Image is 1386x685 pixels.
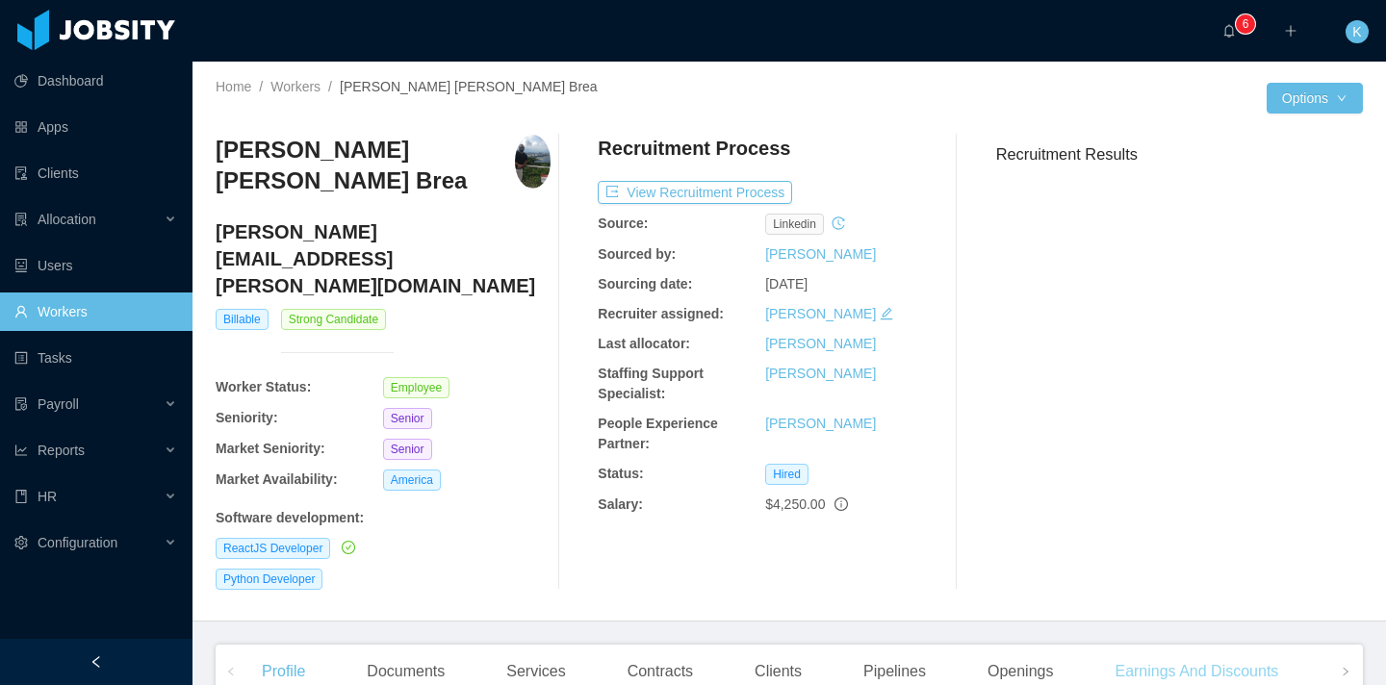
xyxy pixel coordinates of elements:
[598,366,704,401] b: Staffing Support Specialist:
[598,306,724,321] b: Recruiter assigned:
[515,135,551,189] img: 573ae35d-7c67-4ceb-98b5-94892c6b60cd_6650c593e2378-400w.png
[598,336,690,351] b: Last allocator:
[1267,83,1363,114] button: Optionsicon: down
[14,536,28,549] i: icon: setting
[216,471,338,487] b: Market Availability:
[216,379,311,394] b: Worker Status:
[1222,24,1236,38] i: icon: bell
[834,497,848,511] span: info-circle
[259,79,263,94] span: /
[38,535,117,550] span: Configuration
[765,276,808,292] span: [DATE]
[14,292,177,331] a: icon: userWorkers
[216,218,551,299] h4: [PERSON_NAME][EMAIL_ADDRESS][PERSON_NAME][DOMAIN_NAME]
[1341,667,1350,676] i: icon: right
[765,336,876,351] a: [PERSON_NAME]
[14,246,177,285] a: icon: robotUsers
[340,79,598,94] span: [PERSON_NAME] [PERSON_NAME] Brea
[598,416,718,451] b: People Experience Partner:
[14,154,177,192] a: icon: auditClients
[598,276,692,292] b: Sourcing date:
[226,667,236,676] i: icon: left
[216,569,322,590] span: Python Developer
[270,79,321,94] a: Workers
[14,490,28,503] i: icon: book
[1352,20,1361,43] span: K
[383,408,432,429] span: Senior
[383,469,441,491] span: America
[216,510,364,525] b: Software development :
[38,443,85,458] span: Reports
[1236,14,1255,34] sup: 6
[765,214,824,235] span: linkedin
[765,496,825,512] span: $4,250.00
[1243,14,1249,34] p: 6
[38,396,79,412] span: Payroll
[1284,24,1297,38] i: icon: plus
[216,441,325,456] b: Market Seniority:
[216,79,251,94] a: Home
[765,246,876,262] a: [PERSON_NAME]
[765,464,808,485] span: Hired
[598,185,792,200] a: icon: exportView Recruitment Process
[14,108,177,146] a: icon: appstoreApps
[38,212,96,227] span: Allocation
[216,135,515,197] h3: [PERSON_NAME] [PERSON_NAME] Brea
[14,444,28,457] i: icon: line-chart
[598,246,676,262] b: Sourced by:
[14,62,177,100] a: icon: pie-chartDashboard
[281,309,386,330] span: Strong Candidate
[765,416,876,431] a: [PERSON_NAME]
[14,213,28,226] i: icon: solution
[598,135,790,162] h4: Recruitment Process
[342,541,355,554] i: icon: check-circle
[598,466,643,481] b: Status:
[880,307,893,320] i: icon: edit
[38,489,57,504] span: HR
[328,79,332,94] span: /
[383,377,449,398] span: Employee
[14,397,28,411] i: icon: file-protect
[598,181,792,204] button: icon: exportView Recruitment Process
[14,339,177,377] a: icon: profileTasks
[383,439,432,460] span: Senior
[765,366,876,381] a: [PERSON_NAME]
[598,496,643,512] b: Salary:
[996,142,1363,166] h3: Recruitment Results
[598,216,648,231] b: Source:
[765,306,876,321] a: [PERSON_NAME]
[216,309,269,330] span: Billable
[216,538,330,559] span: ReactJS Developer
[216,410,278,425] b: Seniority:
[832,216,845,230] i: icon: history
[338,540,355,555] a: icon: check-circle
